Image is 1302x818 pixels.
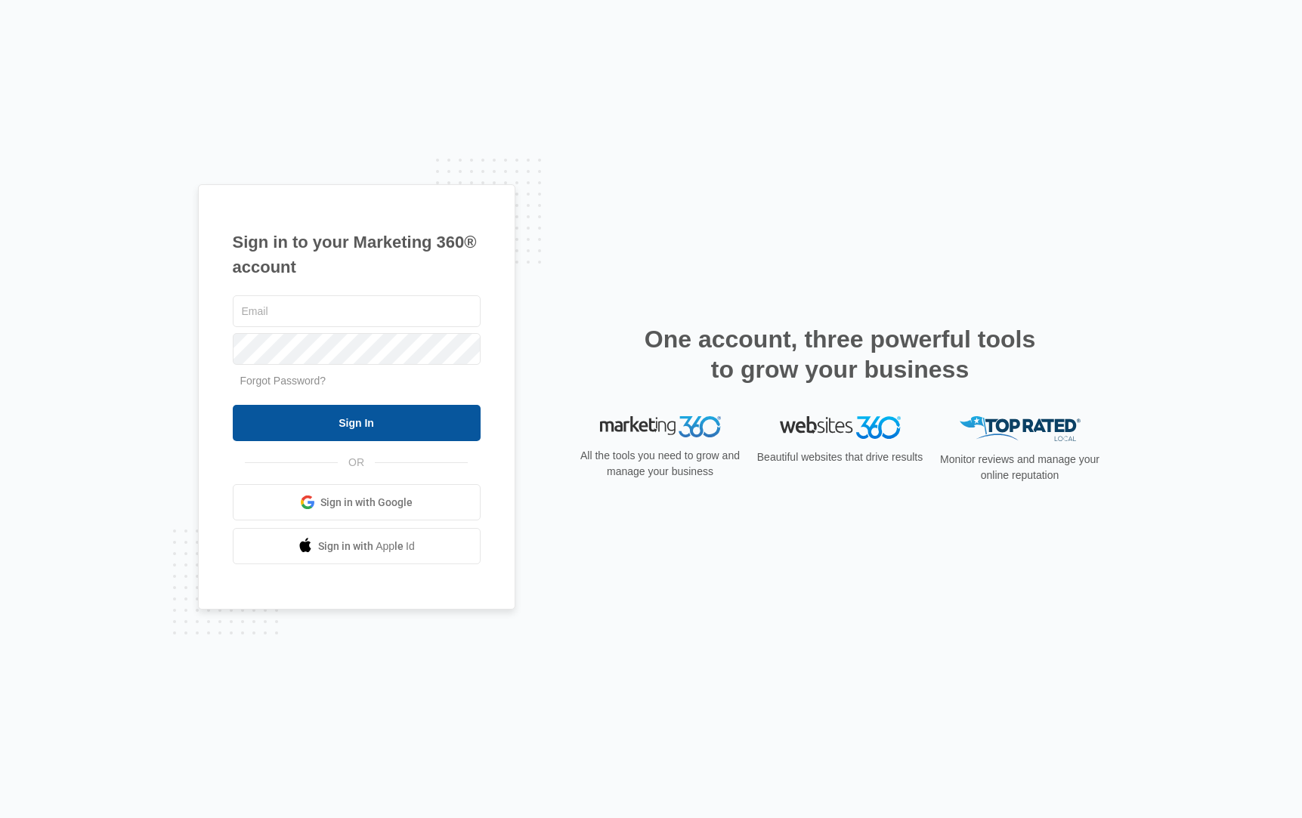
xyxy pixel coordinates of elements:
span: OR [338,455,375,471]
h1: Sign in to your Marketing 360® account [233,230,481,279]
img: Top Rated Local [960,416,1081,441]
a: Sign in with Apple Id [233,528,481,564]
p: Beautiful websites that drive results [756,449,925,465]
img: Marketing 360 [600,416,721,437]
img: Websites 360 [780,416,901,438]
a: Sign in with Google [233,484,481,520]
p: All the tools you need to grow and manage your business [576,448,745,480]
input: Email [233,295,481,327]
span: Sign in with Google [320,495,413,511]
p: Monitor reviews and manage your online reputation [936,452,1105,483]
span: Sign in with Apple Id [318,539,415,554]
a: Forgot Password? [240,375,326,387]
input: Sign In [233,405,481,441]
h2: One account, three powerful tools to grow your business [640,324,1041,384]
